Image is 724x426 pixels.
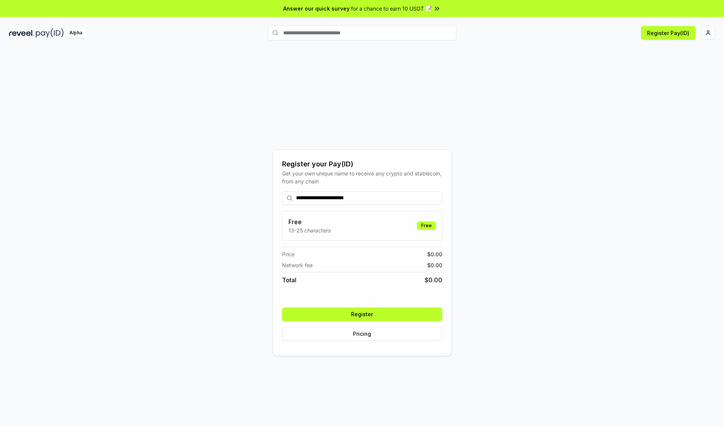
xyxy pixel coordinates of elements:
[65,28,86,38] div: Alpha
[288,226,331,234] p: 13-25 characters
[288,217,331,226] h3: Free
[417,221,436,230] div: Free
[9,28,34,38] img: reveel_dark
[283,5,350,12] span: Answer our quick survey
[282,159,442,169] div: Register your Pay(ID)
[427,250,442,258] span: $ 0.00
[427,261,442,269] span: $ 0.00
[351,5,432,12] span: for a chance to earn 10 USDT 📝
[641,26,695,40] button: Register Pay(ID)
[282,261,313,269] span: Network fee
[282,250,295,258] span: Price
[425,275,442,285] span: $ 0.00
[282,169,442,185] div: Get your own unique name to receive any crypto and stablecoin, from any chain
[282,327,442,341] button: Pricing
[36,28,64,38] img: pay_id
[282,275,296,285] span: Total
[282,308,442,321] button: Register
